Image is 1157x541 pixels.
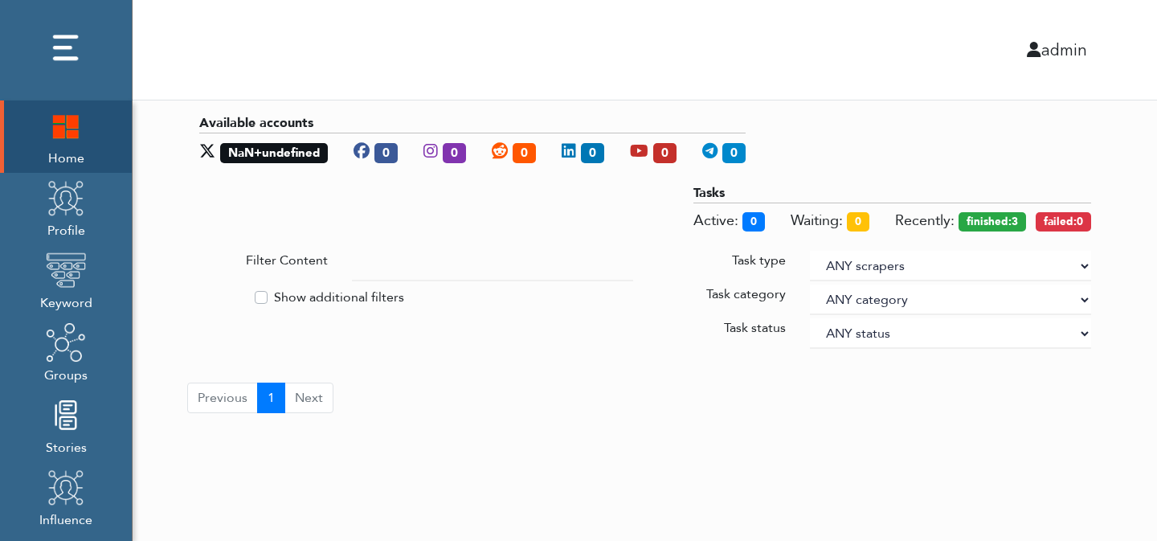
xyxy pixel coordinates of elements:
span: 0 [653,143,677,163]
span: Tasks executing now [693,211,738,231]
label: Task category [706,285,786,304]
span: Tasks finished in last 30 minutes [959,212,1026,232]
div: Linkedin [549,133,617,170]
img: keyword.png [46,250,86,290]
span: Profile [46,218,86,240]
div: Tasks [693,183,1091,203]
img: profile.png [46,178,86,218]
div: Facebook [341,133,411,170]
span: NaN+undefined [220,143,328,163]
span: 0 [374,143,398,163]
img: profile.png [46,467,86,507]
label: Task type [732,251,786,270]
span: 0 [443,143,466,163]
span: 0 [722,143,746,163]
div: Instagram [411,133,479,170]
span: Tasks awaiting for execution [791,211,843,231]
label: Filter Content [246,251,328,270]
span: 0 [847,212,869,232]
ul: Pagination [187,383,333,413]
span: 0 [581,143,604,163]
img: dots.png [46,28,86,68]
img: stories.png [46,395,86,435]
span: Influence [39,507,92,530]
div: X (login/pass + api accounts) [199,133,341,170]
div: Available accounts [199,113,746,133]
div: Telegram [689,133,746,170]
span: Tasks failed in last 30 minutes [1036,212,1091,232]
div: Reddit [479,133,549,170]
button: Go to page 1 [257,383,285,413]
label: Task status [724,318,786,338]
img: groups.png [46,322,86,363]
span: Home [46,145,86,168]
div: Youtube [617,133,689,170]
span: Groups [44,363,88,385]
span: Stories [46,435,87,457]
span: 0 [742,212,765,232]
img: home.png [46,105,86,145]
span: Recently: [895,211,955,231]
label: Show additional filters [274,288,404,307]
div: admin [610,38,1099,62]
span: Keyword [40,290,92,313]
span: 0 [513,143,536,163]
